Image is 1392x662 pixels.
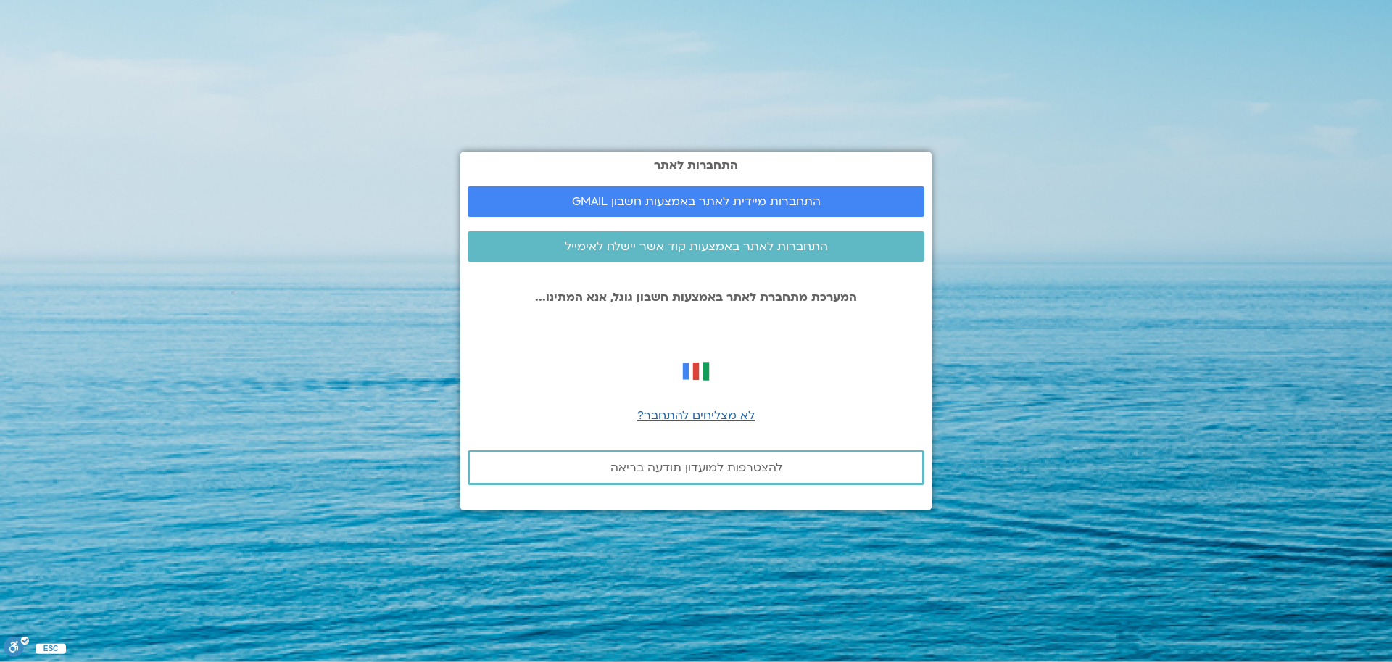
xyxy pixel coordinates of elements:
span: התחברות מיידית לאתר באמצעות חשבון GMAIL [572,195,821,208]
span: התחברות לאתר באמצעות קוד אשר יישלח לאימייל [565,240,828,253]
a: להצטרפות למועדון תודעה בריאה [468,450,924,485]
a: התחברות מיידית לאתר באמצעות חשבון GMAIL [468,186,924,217]
p: המערכת מתחברת לאתר באמצעות חשבון גוגל, אנא המתינו... [468,291,924,304]
span: להצטרפות למועדון תודעה בריאה [610,461,782,474]
a: התחברות לאתר באמצעות קוד אשר יישלח לאימייל [468,231,924,262]
a: לא מצליחים להתחבר? [637,407,755,423]
h2: התחברות לאתר [468,159,924,172]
